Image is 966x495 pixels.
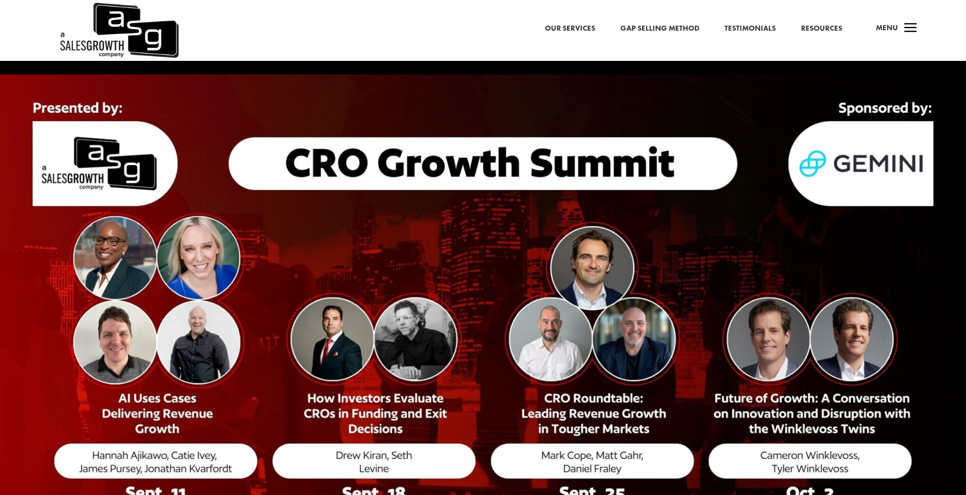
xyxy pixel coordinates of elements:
a: Resources [801,22,842,35]
span: Menu [876,23,898,33]
span: a [901,19,921,39]
a: Our Services [545,22,595,35]
a: Testimonials [725,22,776,35]
a: Gap Selling Method [620,22,699,35]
